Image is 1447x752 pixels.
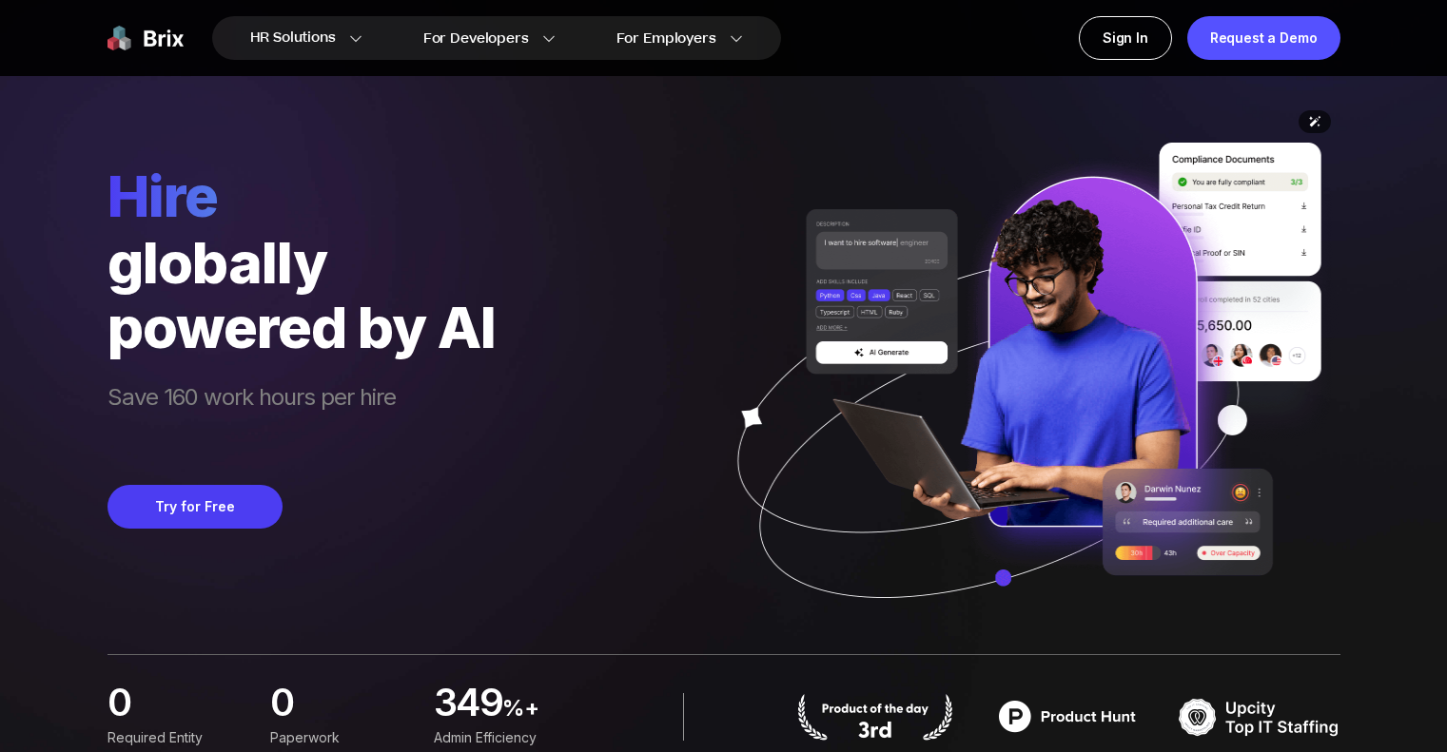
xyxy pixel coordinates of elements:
img: product hunt badge [987,693,1148,741]
span: For Employers [616,29,716,48]
img: product hunt badge [794,693,956,741]
div: globally [108,230,496,295]
img: ai generate [703,143,1340,654]
span: 0 [270,685,293,718]
div: Required Entity [108,727,247,748]
img: TOP IT STAFFING [1179,693,1340,741]
button: Try for Free [108,485,283,529]
div: powered by AI [108,295,496,359]
span: hire [108,162,496,230]
span: %+ [501,693,573,731]
div: Admin Efficiency [433,727,573,748]
div: Paperwork [270,727,410,748]
span: HR Solutions [250,23,336,53]
a: Sign In [1079,16,1172,60]
span: Save 160 work hours per hire [108,382,496,447]
a: Request a Demo [1187,16,1340,60]
span: For Developers [423,29,529,48]
span: 0 [108,685,130,718]
span: 349 [433,685,501,723]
